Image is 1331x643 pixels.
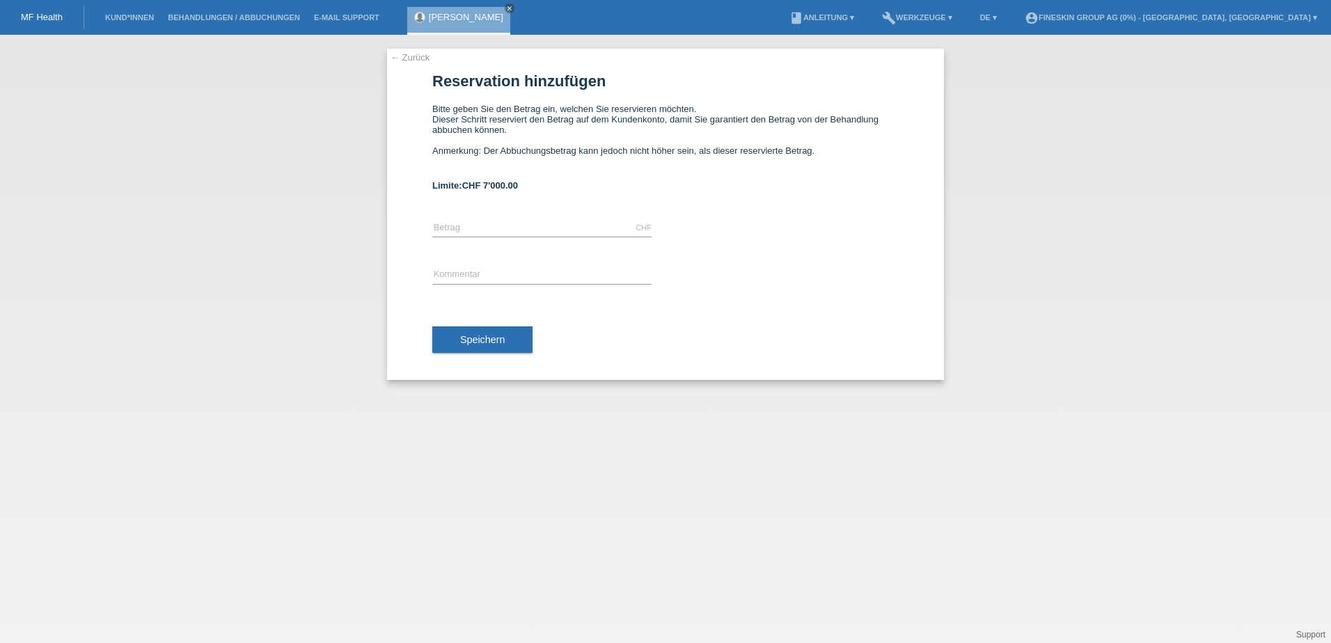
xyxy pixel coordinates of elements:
b: Limite: [432,180,518,191]
h1: Reservation hinzufügen [432,72,899,90]
i: book [789,11,803,25]
span: CHF 7'000.00 [462,180,518,191]
a: E-Mail Support [307,13,386,22]
i: account_circle [1025,11,1039,25]
div: Bitte geben Sie den Betrag ein, welchen Sie reservieren möchten. Dieser Schritt reserviert den Be... [432,104,899,166]
a: MF Health [21,12,63,22]
a: Kund*innen [98,13,161,22]
a: bookAnleitung ▾ [782,13,861,22]
a: Support [1296,630,1325,640]
a: [PERSON_NAME] [429,12,503,22]
a: account_circleFineSkin Group AG (0%) - [GEOGRAPHIC_DATA], [GEOGRAPHIC_DATA] ▾ [1018,13,1324,22]
i: close [506,5,513,12]
button: Speichern [432,326,533,353]
a: DE ▾ [973,13,1004,22]
i: build [882,11,896,25]
a: ← Zurück [391,52,430,63]
a: buildWerkzeuge ▾ [875,13,959,22]
a: close [505,3,514,13]
span: Speichern [460,334,505,345]
div: CHF [636,223,652,232]
a: Behandlungen / Abbuchungen [161,13,307,22]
